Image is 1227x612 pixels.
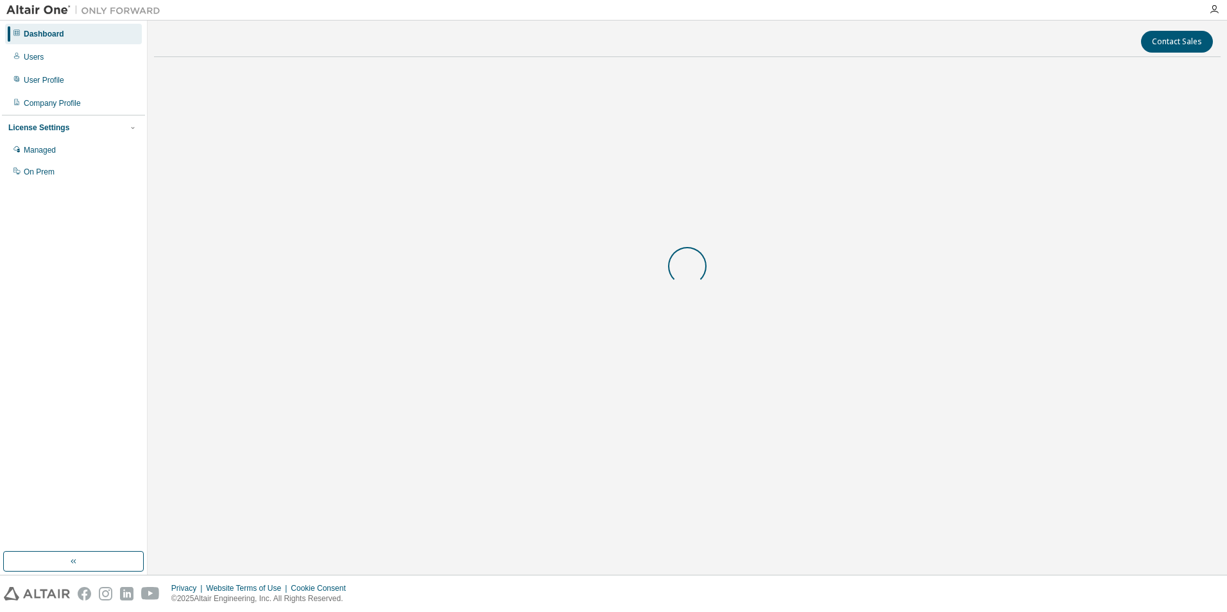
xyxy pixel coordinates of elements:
[171,593,354,604] p: © 2025 Altair Engineering, Inc. All Rights Reserved.
[4,587,70,600] img: altair_logo.svg
[171,583,206,593] div: Privacy
[24,75,64,85] div: User Profile
[99,587,112,600] img: instagram.svg
[1141,31,1213,53] button: Contact Sales
[120,587,133,600] img: linkedin.svg
[24,98,81,108] div: Company Profile
[6,4,167,17] img: Altair One
[24,145,56,155] div: Managed
[141,587,160,600] img: youtube.svg
[24,52,44,62] div: Users
[24,29,64,39] div: Dashboard
[8,123,69,133] div: License Settings
[24,167,55,177] div: On Prem
[291,583,353,593] div: Cookie Consent
[78,587,91,600] img: facebook.svg
[206,583,291,593] div: Website Terms of Use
